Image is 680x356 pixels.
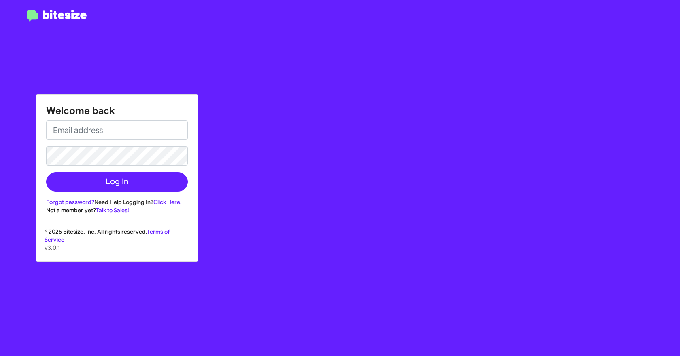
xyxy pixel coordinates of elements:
div: Not a member yet? [46,206,188,214]
a: Forgot password? [46,198,94,206]
p: v3.0.1 [45,244,189,252]
a: Talk to Sales! [96,206,129,214]
div: © 2025 Bitesize, Inc. All rights reserved. [36,228,198,261]
h1: Welcome back [46,104,188,117]
div: Need Help Logging In? [46,198,188,206]
input: Email address [46,120,188,140]
a: Click Here! [153,198,182,206]
button: Log In [46,172,188,192]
